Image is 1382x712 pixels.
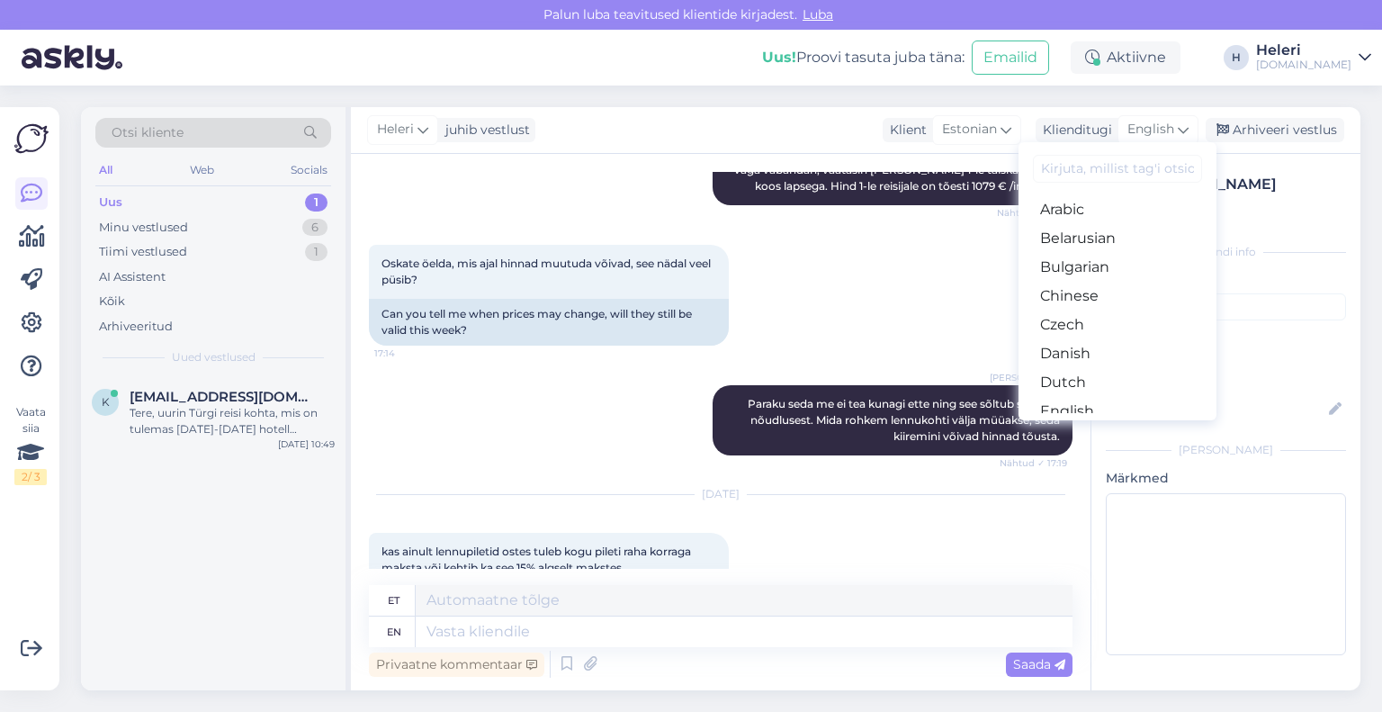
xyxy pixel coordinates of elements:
span: Estonian [942,120,997,140]
div: AI Assistent [99,268,166,286]
div: Privaatne kommentaar [369,653,544,677]
div: 1 [305,243,328,261]
span: Oskate öelda, mis ajal hinnad muutuda võivad, see nädal veel püsib? [381,257,713,286]
p: Kliendi tag'id [1106,271,1346,290]
span: Saada [1013,656,1065,672]
div: [PERSON_NAME] [1149,174,1341,195]
div: [PERSON_NAME] [1106,442,1346,458]
a: Belarusian [1019,224,1216,253]
div: en [387,617,401,647]
span: kaisakuimets200@hot.ee [130,389,317,405]
div: 2 / 3 [14,469,47,485]
span: Nähtud ✓ 17:06 [997,206,1067,220]
div: Klient [883,121,927,140]
span: 17:14 [374,347,442,360]
a: Chinese [1019,282,1216,311]
a: Czech [1019,311,1216,339]
div: Tiimi vestlused [99,243,187,261]
span: kas ainult lennupiletid ostes tuleb kogu pileti raha korraga maksta või kehtib ka see 15% algselt... [381,545,694,574]
div: Kliendi info [1106,244,1346,260]
div: Minu vestlused [99,219,188,237]
span: k [102,395,110,409]
div: Kõik [99,293,125,311]
a: Dutch [1019,368,1216,397]
span: Uued vestlused [172,349,256,365]
div: Arhiveeri vestlus [1206,118,1344,142]
div: Tere, uurin Türgi reisi kohta, mis on tulemas [DATE]-[DATE] hotell [PERSON_NAME], saatsime teile ... [130,405,335,437]
a: Danish [1019,339,1216,368]
img: Askly Logo [14,122,49,156]
a: Heleri[DOMAIN_NAME] [1256,43,1371,72]
div: [DATE] [369,486,1072,502]
div: 6 [302,219,328,237]
span: Otsi kliente [112,123,184,142]
span: Paraku seda me ei tea kunagi ette ning see sõltub suuresti nõudlusest. Mida rohkem lennukohti väl... [748,397,1063,443]
div: Can you tell me when prices may change, will they still be valid this week? [369,299,729,346]
input: Lisa tag [1106,293,1346,320]
div: Proovi tasuta juba täna: [762,47,965,68]
div: [DATE] 10:49 [278,437,335,451]
div: Socials [287,158,331,182]
div: Klienditugi [1036,121,1112,140]
a: English [1019,397,1216,426]
span: Nähtud ✓ 17:19 [1000,456,1067,470]
div: Heleri [1256,43,1351,58]
div: All [95,158,116,182]
div: et [388,585,399,616]
a: Bulgarian [1019,253,1216,282]
p: Märkmed [1106,469,1346,488]
div: H [1224,45,1249,70]
b: Uus! [762,49,796,66]
div: Arhiveeritud [99,318,173,336]
div: 1 [305,194,328,212]
div: [DOMAIN_NAME] [1256,58,1351,72]
div: Uus [99,194,122,212]
p: Facebooki leht [1106,328,1346,347]
a: Arabic [1019,195,1216,224]
span: [PERSON_NAME] [990,371,1067,384]
div: Web [186,158,218,182]
p: Kliendi nimi [1106,373,1346,392]
span: Heleri [377,120,414,140]
div: Vaata siia [14,404,47,485]
div: # 7ulf4or0 [1149,195,1341,215]
input: Lisa nimi [1107,400,1325,419]
div: juhib vestlust [438,121,530,140]
p: [DOMAIN_NAME] [1106,347,1346,365]
div: Aktiivne [1071,41,1180,74]
span: English [1127,120,1174,140]
button: Emailid [972,41,1049,75]
input: Kirjuta, millist tag'i otsid [1033,155,1202,183]
span: Luba [797,6,839,23]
